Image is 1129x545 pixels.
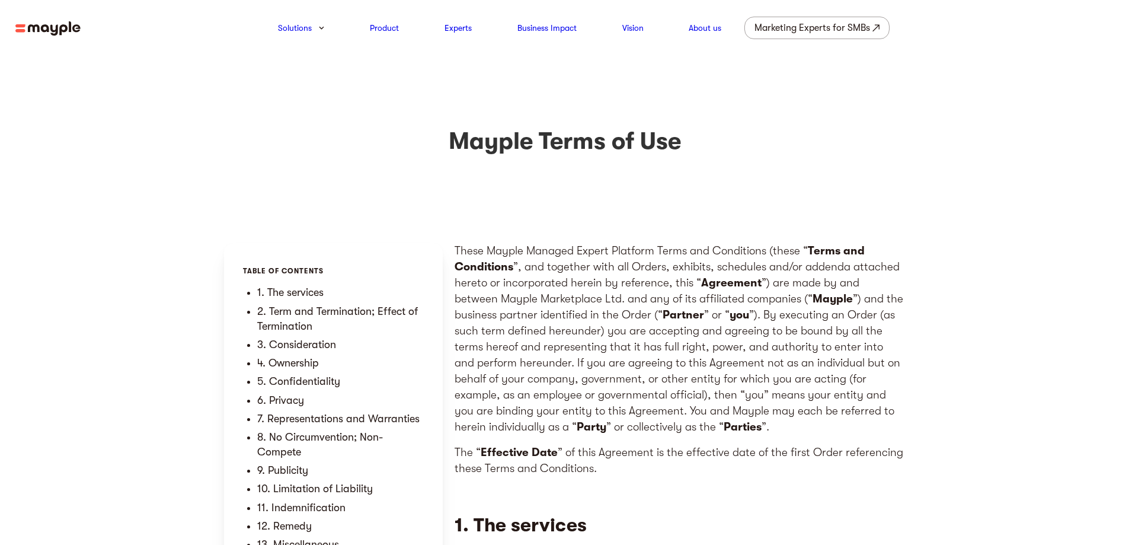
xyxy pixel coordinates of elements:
div: Table of contents [243,262,424,281]
img: mayple-logo [15,21,81,36]
div: Marketing Experts for SMBs [754,20,870,36]
a: 11. Indemnification [257,502,346,514]
p: The “ ” of this Agreement is the effective date of the first Order referencing these Terms and Co... [455,445,905,477]
a: 4. Ownership [257,357,319,369]
strong: you [730,308,749,321]
a: Experts [444,21,472,35]
h1: Mayple Terms of Use [185,127,944,155]
a: 8. No Circumvention; Non-Compete [257,431,383,458]
a: 2. Term and Termination; Effect of Termination [257,305,418,332]
a: 3. Consideration [257,339,336,350]
a: Product [370,21,399,35]
p: These Mayple Managed Expert Platform Terms and Conditions (these “ ”, and together with all Order... [455,243,905,435]
img: arrow-down [319,26,324,30]
a: About us [689,21,721,35]
a: Solutions [278,21,312,35]
a: 7. Representations and Warranties [257,413,420,425]
a: 12. Remedy [257,520,312,532]
strong: Partner [663,308,704,321]
strong: Party [577,420,606,434]
a: 6. Privacy [257,394,304,406]
strong: Mayple [813,292,853,305]
a: 5. Confidentiality [257,375,340,387]
a: Vision [622,21,644,35]
a: Business Impact [517,21,577,35]
a: Marketing Experts for SMBs [744,17,890,39]
strong: Parties [724,420,762,434]
a: 1. The services [257,286,324,298]
strong: Agreement [701,276,762,289]
a: 10. Limitation of Liability [257,483,373,495]
strong: 1. The services [455,514,587,536]
a: 9. Publicity [257,464,308,476]
strong: Effective Date [481,446,558,459]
